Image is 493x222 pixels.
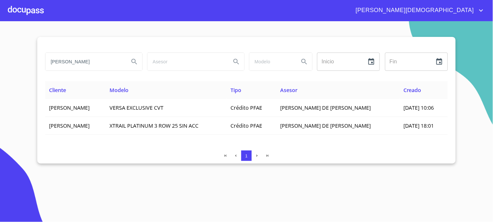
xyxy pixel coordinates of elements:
span: Crédito PFAE [231,104,263,111]
span: [PERSON_NAME][DEMOGRAPHIC_DATA] [351,5,477,16]
button: account of current user [351,5,485,16]
span: XTRAIL PLATINUM 3 ROW 25 SIN ACC [110,122,198,129]
input: search [147,53,226,71]
span: [PERSON_NAME] [49,104,90,111]
button: 1 [241,151,252,161]
span: [DATE] 18:01 [403,122,434,129]
span: [PERSON_NAME] DE [PERSON_NAME] [280,122,371,129]
button: Search [297,54,312,70]
span: Modelo [110,87,128,94]
span: Tipo [231,87,242,94]
span: [PERSON_NAME] [49,122,90,129]
span: [PERSON_NAME] DE [PERSON_NAME] [280,104,371,111]
span: [DATE] 10:06 [403,104,434,111]
input: search [45,53,124,71]
span: Crédito PFAE [231,122,263,129]
span: 1 [245,153,247,158]
span: Asesor [280,87,297,94]
span: VERSA EXCLUSIVE CVT [110,104,163,111]
span: Cliente [49,87,66,94]
button: Search [127,54,142,70]
input: search [249,53,294,71]
button: Search [229,54,244,70]
span: Creado [403,87,421,94]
